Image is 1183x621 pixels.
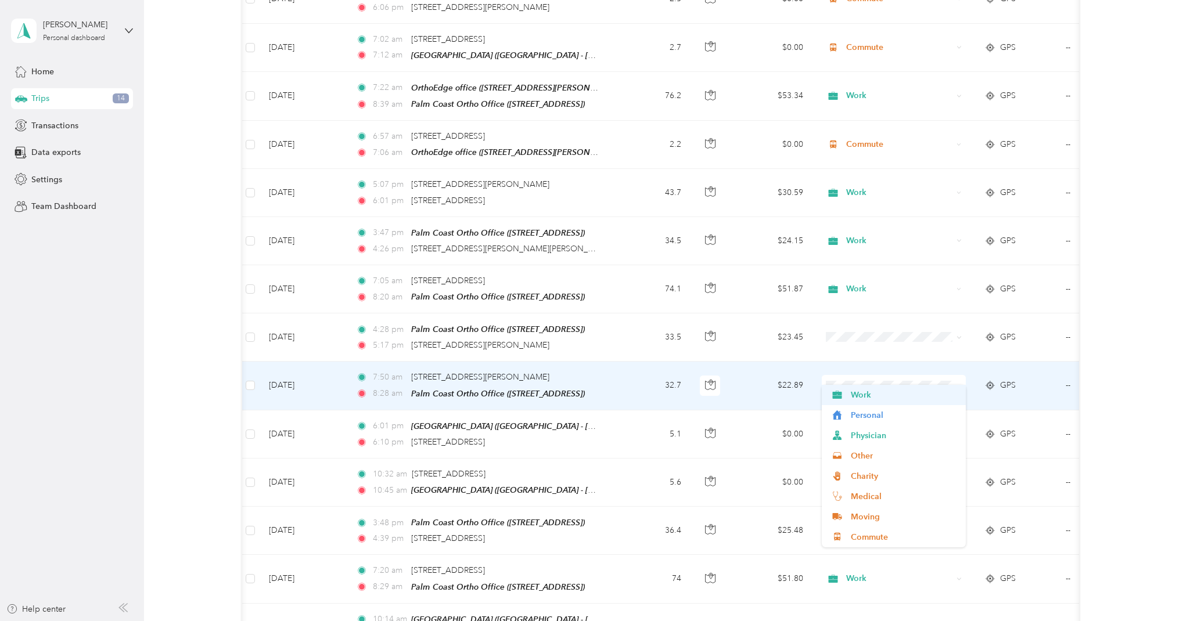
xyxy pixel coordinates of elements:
[411,50,921,60] span: [GEOGRAPHIC_DATA] ([GEOGRAPHIC_DATA] - [GEOGRAPHIC_DATA], [STREET_ADDRESS] , [GEOGRAPHIC_DATA], [...
[373,178,406,191] span: 5:07 pm
[731,72,812,121] td: $53.34
[373,243,406,255] span: 4:26 pm
[614,362,691,410] td: 32.7
[373,436,406,449] span: 6:10 pm
[731,507,812,555] td: $25.48
[260,217,347,265] td: [DATE]
[851,511,958,523] span: Moving
[373,532,406,545] span: 4:39 pm
[1056,24,1162,72] td: --
[31,66,54,78] span: Home
[851,389,958,401] span: Work
[1000,138,1016,151] span: GPS
[373,484,406,497] span: 10:45 am
[731,217,812,265] td: $24.15
[411,2,549,12] span: [STREET_ADDRESS][PERSON_NAME]
[851,490,958,503] span: Medical
[411,244,678,254] span: [STREET_ADDRESS][PERSON_NAME][PERSON_NAME][PERSON_NAME]
[614,121,691,169] td: 2.2
[373,49,406,62] span: 7:12 am
[260,169,347,216] td: [DATE]
[411,340,549,350] span: [STREET_ADDRESS][PERSON_NAME]
[31,200,96,212] span: Team Dashboard
[614,313,691,362] td: 33.5
[373,130,406,143] span: 6:57 am
[1056,507,1162,555] td: --
[614,265,691,313] td: 74.1
[260,555,347,603] td: [DATE]
[731,121,812,169] td: $0.00
[1056,555,1162,603] td: --
[731,265,812,313] td: $51.87
[43,19,116,31] div: [PERSON_NAME]
[411,372,549,382] span: [STREET_ADDRESS][PERSON_NAME]
[851,429,958,442] span: Physician
[614,72,691,121] td: 76.2
[411,83,623,93] span: OrthoEdge office ([STREET_ADDRESS][PERSON_NAME])
[260,121,347,169] td: [DATE]
[731,24,812,72] td: $0.00
[731,410,812,458] td: $0.00
[411,421,921,431] span: [GEOGRAPHIC_DATA] ([GEOGRAPHIC_DATA] - [GEOGRAPHIC_DATA], [STREET_ADDRESS] , [GEOGRAPHIC_DATA], [...
[1000,283,1016,295] span: GPS
[1056,72,1162,121] td: --
[260,24,347,72] td: [DATE]
[373,339,406,352] span: 5:17 pm
[1056,313,1162,362] td: --
[846,234,952,247] span: Work
[411,292,585,301] span: Palm Coast Ortho Office ([STREET_ADDRESS])
[411,565,485,575] span: [STREET_ADDRESS]
[373,468,407,481] span: 10:32 am
[31,92,49,104] span: Trips
[411,34,485,44] span: [STREET_ADDRESS]
[614,555,691,603] td: 74
[614,217,691,265] td: 34.5
[260,410,347,458] td: [DATE]
[113,93,129,104] span: 14
[614,507,691,555] td: 36.4
[260,362,347,410] td: [DATE]
[411,147,623,157] span: OrthoEdge office ([STREET_ADDRESS][PERSON_NAME])
[411,582,585,591] span: Palm Coast Ortho Office ([STREET_ADDRESS])
[846,572,952,585] span: Work
[260,458,347,507] td: [DATE]
[373,387,406,400] span: 8:28 am
[373,564,406,577] span: 7:20 am
[846,41,952,54] span: Commute
[412,469,486,479] span: [STREET_ADDRESS]
[260,265,347,313] td: [DATE]
[1056,265,1162,313] td: --
[373,194,406,207] span: 6:01 pm
[731,169,812,216] td: $30.59
[6,603,66,615] button: Help center
[411,276,485,286] span: [STREET_ADDRESS]
[260,313,347,362] td: [DATE]
[373,226,406,239] span: 3:47 pm
[1000,476,1016,489] span: GPS
[731,362,812,410] td: $22.89
[260,507,347,555] td: [DATE]
[731,313,812,362] td: $23.45
[411,196,485,205] span: [STREET_ADDRESS]
[373,371,406,384] span: 7:50 am
[411,99,585,109] span: Palm Coast Ortho Office ([STREET_ADDRESS])
[411,485,921,495] span: [GEOGRAPHIC_DATA] ([GEOGRAPHIC_DATA] - [GEOGRAPHIC_DATA], [STREET_ADDRESS] , [GEOGRAPHIC_DATA], [...
[373,1,406,14] span: 6:06 pm
[411,228,585,237] span: Palm Coast Ortho Office ([STREET_ADDRESS])
[1000,234,1016,247] span: GPS
[373,580,406,593] span: 8:29 am
[846,283,952,295] span: Work
[373,517,406,529] span: 3:48 pm
[411,533,485,543] span: [STREET_ADDRESS]
[1000,89,1016,102] span: GPS
[851,409,958,421] span: Personal
[373,291,406,304] span: 8:20 am
[1000,41,1016,54] span: GPS
[373,98,406,111] span: 8:39 am
[846,89,952,102] span: Work
[614,458,691,507] td: 5.6
[373,81,406,94] span: 7:22 am
[1000,524,1016,537] span: GPS
[373,33,406,46] span: 7:02 am
[411,179,549,189] span: [STREET_ADDRESS][PERSON_NAME]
